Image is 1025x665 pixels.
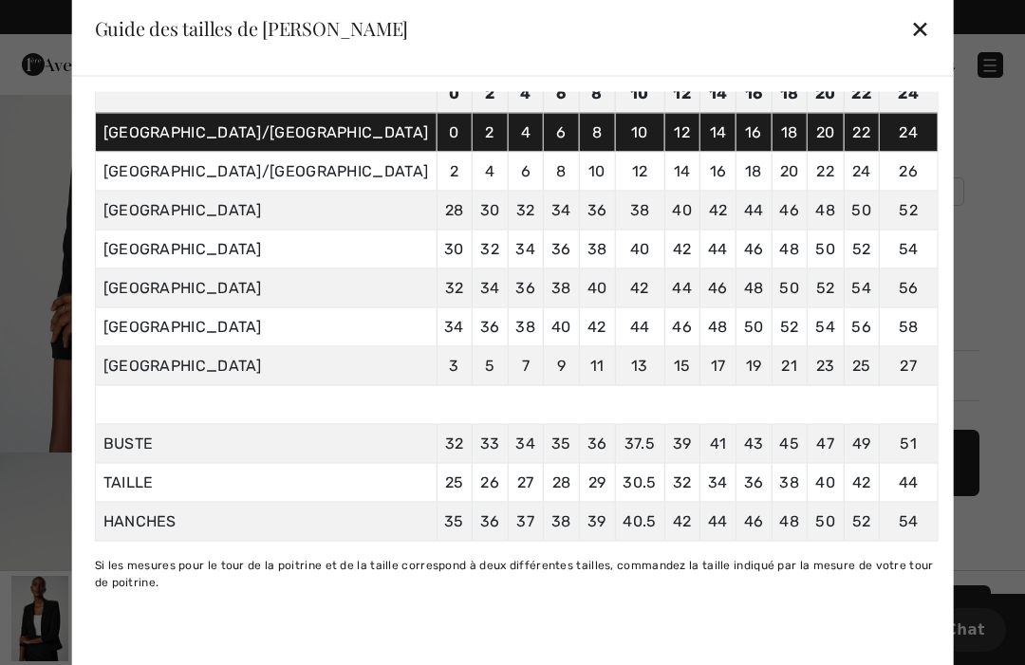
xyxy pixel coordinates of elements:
[552,472,571,490] span: 28
[445,472,464,490] span: 25
[700,307,736,346] td: 48
[844,230,880,268] td: 52
[472,74,508,113] td: 2
[437,113,473,152] td: 0
[544,152,580,191] td: 8
[700,230,736,268] td: 44
[880,230,938,268] td: 54
[544,307,580,346] td: 40
[844,191,880,230] td: 50
[95,268,437,307] td: [GEOGRAPHIC_DATA]
[664,152,700,191] td: 14
[544,268,580,307] td: 38
[852,434,871,452] span: 49
[579,74,615,113] td: 8
[624,434,655,452] span: 37.5
[615,152,664,191] td: 12
[472,230,508,268] td: 32
[588,472,606,490] span: 29
[587,511,606,529] span: 39
[899,511,919,529] span: 54
[844,113,880,152] td: 22
[95,346,437,385] td: [GEOGRAPHIC_DATA]
[472,346,508,385] td: 5
[700,113,736,152] td: 14
[579,346,615,385] td: 11
[815,472,835,490] span: 40
[95,19,409,38] div: Guide des tailles de [PERSON_NAME]
[772,152,808,191] td: 20
[45,13,84,30] span: Chat
[807,152,844,191] td: 22
[772,191,808,230] td: 46
[579,230,615,268] td: 38
[437,230,473,268] td: 30
[673,472,692,490] span: 32
[472,152,508,191] td: 4
[508,113,544,152] td: 4
[910,9,930,48] div: ✕
[880,113,938,152] td: 24
[95,113,437,152] td: [GEOGRAPHIC_DATA]/[GEOGRAPHIC_DATA]
[508,307,544,346] td: 38
[615,346,664,385] td: 13
[708,472,728,490] span: 34
[615,268,664,307] td: 42
[664,191,700,230] td: 40
[880,74,938,113] td: 24
[95,556,939,590] div: Si les mesures pour le tour de la poitrine et de la taille correspond à deux différentes tailles,...
[880,307,938,346] td: 58
[736,74,772,113] td: 16
[700,268,736,307] td: 46
[472,307,508,346] td: 36
[664,74,700,113] td: 12
[700,152,736,191] td: 16
[437,307,473,346] td: 34
[673,511,692,529] span: 42
[664,230,700,268] td: 42
[700,74,736,113] td: 14
[736,113,772,152] td: 16
[437,191,473,230] td: 28
[444,511,464,529] span: 35
[708,511,728,529] span: 44
[844,346,880,385] td: 25
[544,346,580,385] td: 9
[508,268,544,307] td: 36
[472,268,508,307] td: 34
[95,230,437,268] td: [GEOGRAPHIC_DATA]
[508,230,544,268] td: 34
[807,113,844,152] td: 20
[579,152,615,191] td: 10
[807,191,844,230] td: 48
[880,346,938,385] td: 27
[515,434,535,452] span: 34
[664,346,700,385] td: 15
[772,268,808,307] td: 50
[673,434,692,452] span: 39
[710,434,727,452] span: 41
[508,74,544,113] td: 4
[95,191,437,230] td: [GEOGRAPHIC_DATA]
[880,268,938,307] td: 56
[744,472,764,490] span: 36
[480,511,500,529] span: 36
[615,191,664,230] td: 38
[551,511,571,529] span: 38
[807,230,844,268] td: 50
[844,307,880,346] td: 56
[508,191,544,230] td: 32
[899,472,919,490] span: 44
[772,230,808,268] td: 48
[736,152,772,191] td: 18
[744,434,764,452] span: 43
[615,307,664,346] td: 44
[736,346,772,385] td: 19
[815,511,835,529] span: 50
[437,346,473,385] td: 3
[95,463,437,502] td: TAILLE
[880,152,938,191] td: 26
[579,191,615,230] td: 36
[508,346,544,385] td: 7
[700,346,736,385] td: 17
